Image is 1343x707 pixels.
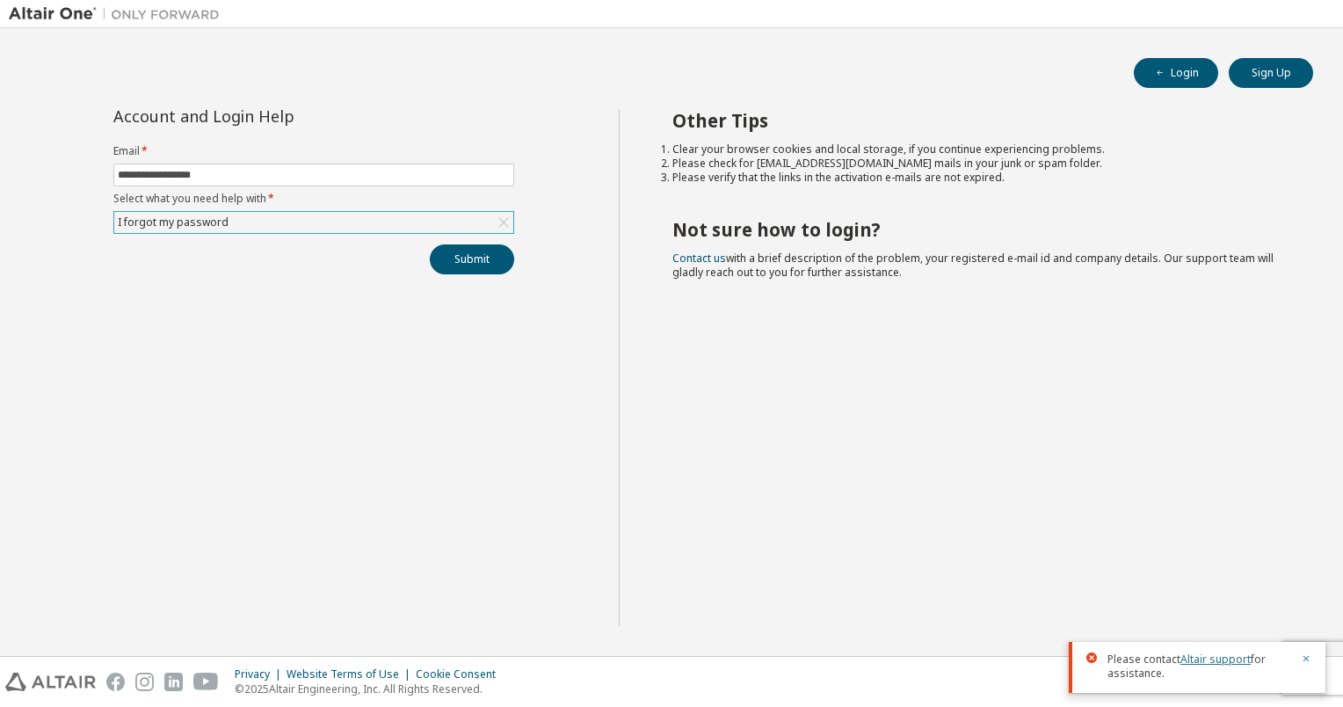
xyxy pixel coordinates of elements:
div: I forgot my password [114,212,513,233]
h2: Other Tips [672,109,1282,132]
li: Please check for [EMAIL_ADDRESS][DOMAIN_NAME] mails in your junk or spam folder. [672,157,1282,171]
img: youtube.svg [193,673,219,691]
button: Sign Up [1229,58,1313,88]
img: altair_logo.svg [5,673,96,691]
div: I forgot my password [115,213,231,232]
div: Privacy [235,667,287,681]
img: facebook.svg [106,673,125,691]
li: Clear your browser cookies and local storage, if you continue experiencing problems. [672,142,1282,157]
p: © 2025 Altair Engineering, Inc. All Rights Reserved. [235,681,506,696]
button: Submit [430,244,514,274]
div: Account and Login Help [113,109,434,123]
span: with a brief description of the problem, your registered e-mail id and company details. Our suppo... [672,251,1274,280]
h2: Not sure how to login? [672,218,1282,241]
label: Email [113,144,514,158]
label: Select what you need help with [113,192,514,206]
img: Altair One [9,5,229,23]
li: Please verify that the links in the activation e-mails are not expired. [672,171,1282,185]
img: linkedin.svg [164,673,183,691]
div: Website Terms of Use [287,667,416,681]
button: Login [1134,58,1218,88]
a: Contact us [672,251,726,266]
a: Altair support [1180,652,1251,667]
span: Please contact for assistance. [1107,652,1290,681]
div: Cookie Consent [416,667,506,681]
img: instagram.svg [135,673,154,691]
